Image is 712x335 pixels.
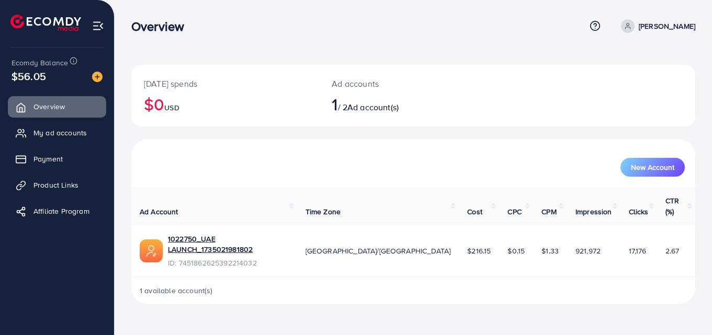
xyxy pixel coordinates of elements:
[617,19,695,33] a: [PERSON_NAME]
[33,101,65,112] span: Overview
[467,206,482,217] span: Cost
[575,206,612,217] span: Impression
[140,206,178,217] span: Ad Account
[507,246,525,256] span: $0.15
[507,206,521,217] span: CPC
[168,234,289,255] a: 1022750_UAE LAUNCH_1735021981802
[629,206,649,217] span: Clicks
[144,94,307,114] h2: $0
[140,239,163,262] img: ic-ads-acc.e4c84228.svg
[144,77,307,90] p: [DATE] spends
[131,19,193,34] h3: Overview
[140,285,213,296] span: 1 available account(s)
[541,206,556,217] span: CPM
[33,206,89,216] span: Affiliate Program
[306,206,341,217] span: Time Zone
[629,246,647,256] span: 17,176
[33,154,63,164] span: Payment
[332,94,448,114] h2: / 2
[620,158,685,177] button: New Account
[631,164,674,171] span: New Account
[10,15,81,31] img: logo
[665,195,679,216] span: CTR (%)
[33,128,87,138] span: My ad accounts
[92,20,104,32] img: menu
[33,180,78,190] span: Product Links
[541,246,559,256] span: $1.33
[639,20,695,32] p: [PERSON_NAME]
[12,68,46,84] span: $56.05
[575,246,601,256] span: 921,972
[332,77,448,90] p: Ad accounts
[8,175,106,195] a: Product Links
[8,96,106,117] a: Overview
[8,122,106,143] a: My ad accounts
[8,201,106,222] a: Affiliate Program
[332,92,337,116] span: 1
[164,102,179,113] span: USD
[8,148,106,169] a: Payment
[467,246,491,256] span: $216.15
[92,72,103,82] img: image
[12,57,68,68] span: Ecomdy Balance
[665,246,680,256] span: 2.67
[168,258,289,268] span: ID: 7451862625392214032
[306,246,451,256] span: [GEOGRAPHIC_DATA]/[GEOGRAPHIC_DATA]
[347,101,399,113] span: Ad account(s)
